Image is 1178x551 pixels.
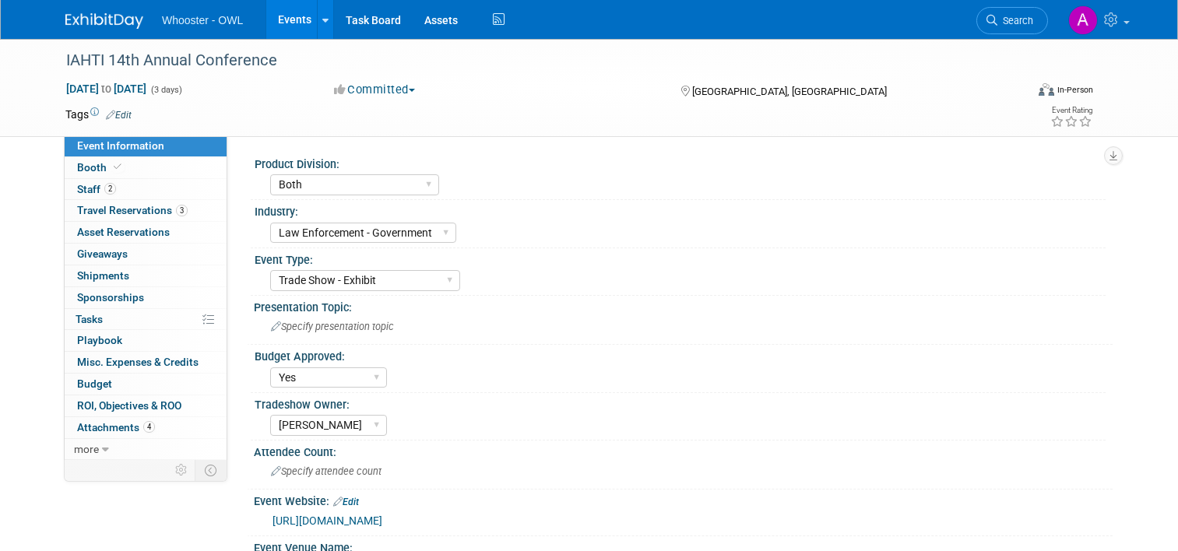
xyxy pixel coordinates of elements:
[997,15,1033,26] span: Search
[65,135,227,156] a: Event Information
[76,313,103,325] span: Tasks
[1050,107,1092,114] div: Event Rating
[99,82,114,95] span: to
[65,352,227,373] a: Misc. Expenses & Credits
[162,14,243,26] span: Whooster - OWL
[77,377,112,390] span: Budget
[65,265,227,286] a: Shipments
[104,183,116,195] span: 2
[61,47,1006,75] div: IAHTI 14th Annual Conference
[65,13,143,29] img: ExhibitDay
[77,183,116,195] span: Staff
[143,421,155,433] span: 4
[692,86,887,97] span: [GEOGRAPHIC_DATA], [GEOGRAPHIC_DATA]
[65,287,227,308] a: Sponsorships
[65,395,227,416] a: ROI, Objectives & ROO
[65,439,227,460] a: more
[255,345,1106,364] div: Budget Approved:
[65,179,227,200] a: Staff2
[254,490,1113,510] div: Event Website:
[1057,84,1093,96] div: In-Person
[77,291,144,304] span: Sponsorships
[271,321,394,332] span: Specify presentation topic
[65,374,227,395] a: Budget
[77,334,122,346] span: Playbook
[168,460,195,480] td: Personalize Event Tab Strip
[77,356,199,368] span: Misc. Expenses & Credits
[77,226,170,238] span: Asset Reservations
[106,110,132,121] a: Edit
[255,200,1106,219] div: Industry:
[149,85,182,95] span: (3 days)
[74,443,99,455] span: more
[195,460,227,480] td: Toggle Event Tabs
[77,421,155,433] span: Attachments
[1068,5,1098,35] img: Abe Romero
[65,82,147,96] span: [DATE] [DATE]
[176,205,188,216] span: 3
[254,440,1113,460] div: Attendee Count:
[255,393,1106,412] div: Tradeshow Owner:
[114,163,121,171] i: Booth reservation complete
[65,107,132,122] td: Tags
[77,139,164,152] span: Event Information
[77,161,125,174] span: Booth
[271,465,382,477] span: Specify attendee count
[65,200,227,221] a: Travel Reservations3
[65,157,227,178] a: Booth
[77,204,188,216] span: Travel Reservations
[255,153,1106,172] div: Product Division:
[273,514,382,527] a: [URL][DOMAIN_NAME]
[333,497,359,507] a: Edit
[77,399,181,412] span: ROI, Objectives & ROO
[941,81,1093,104] div: Event Format
[65,309,227,330] a: Tasks
[329,82,421,98] button: Committed
[254,296,1113,315] div: Presentation Topic:
[65,330,227,351] a: Playbook
[976,7,1048,34] a: Search
[77,269,129,282] span: Shipments
[65,244,227,265] a: Giveaways
[77,247,128,260] span: Giveaways
[1039,83,1054,96] img: Format-Inperson.png
[65,417,227,438] a: Attachments4
[255,248,1106,268] div: Event Type:
[65,222,227,243] a: Asset Reservations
